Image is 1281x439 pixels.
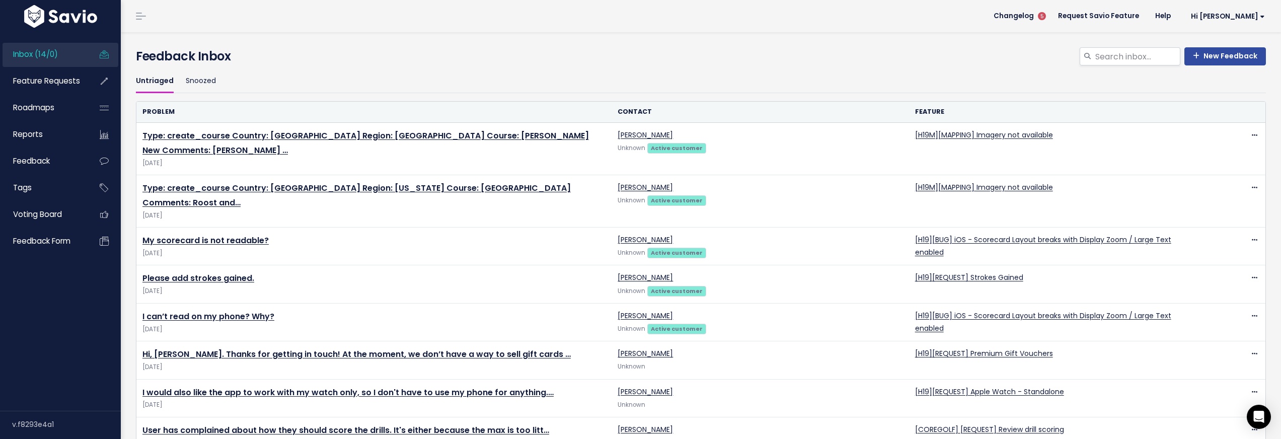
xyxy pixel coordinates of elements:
[915,387,1064,397] a: [H19][REQUEST] Apple Watch - Standalone
[12,411,121,437] div: v.f8293e4a1
[3,150,84,173] a: Feedback
[142,400,606,410] span: [DATE]
[142,348,571,360] a: Hi, [PERSON_NAME]. Thanks for getting in touch! At the moment, we don’t have a way to sell gift c...
[647,247,706,257] a: Active customer
[3,123,84,146] a: Reports
[142,235,269,246] a: My scorecard is not readable?
[13,156,50,166] span: Feedback
[13,182,32,193] span: Tags
[3,203,84,226] a: Voting Board
[136,69,174,93] a: Untriaged
[915,235,1171,257] a: [H19][BUG] iOS - Scorecard Layout breaks with Display Zoom / Large Text enabled
[136,102,612,122] th: Problem
[142,324,606,335] span: [DATE]
[22,5,100,28] img: logo-white.9d6f32f41409.svg
[142,272,254,284] a: Please add strokes gained.
[142,424,549,436] a: User has complained about how they should score the drills. It's either because the max is too litt…
[618,249,645,257] span: Unknown
[915,182,1053,192] a: [H19M][MAPPING] Imagery not available
[618,182,673,192] a: [PERSON_NAME]
[13,102,54,113] span: Roadmaps
[142,182,571,208] a: Type: create_course Country: [GEOGRAPHIC_DATA] Region: [US_STATE] Course: [GEOGRAPHIC_DATA] Comme...
[13,209,62,219] span: Voting Board
[618,401,645,409] span: Unknown
[915,130,1053,140] a: [H19M][MAPPING] Imagery not available
[612,102,909,122] th: Contact
[3,69,84,93] a: Feature Requests
[142,311,274,322] a: I can’t read on my phone? Why?
[651,144,703,152] strong: Active customer
[618,196,645,204] span: Unknown
[1147,9,1179,24] a: Help
[142,248,606,259] span: [DATE]
[142,387,554,398] a: I would also like the app to work with my watch only, so I don't have to use my phone for anything.…
[651,287,703,295] strong: Active customer
[618,362,645,371] span: Unknown
[915,311,1171,333] a: [H19][BUG] iOS - Scorecard Layout breaks with Display Zoom / Large Text enabled
[1094,47,1180,65] input: Search inbox...
[13,236,70,246] span: Feedback form
[13,76,80,86] span: Feature Requests
[618,325,645,333] span: Unknown
[618,348,673,358] a: [PERSON_NAME]
[915,424,1064,434] a: [COREGOLF] [REQUEST] Review drill scoring
[1191,13,1265,20] span: Hi [PERSON_NAME]
[618,424,673,434] a: [PERSON_NAME]
[618,235,673,245] a: [PERSON_NAME]
[142,210,606,221] span: [DATE]
[142,286,606,297] span: [DATE]
[1050,9,1147,24] a: Request Savio Feature
[142,158,606,169] span: [DATE]
[3,230,84,253] a: Feedback form
[186,69,216,93] a: Snoozed
[1247,405,1271,429] div: Open Intercom Messenger
[618,272,673,282] a: [PERSON_NAME]
[647,195,706,205] a: Active customer
[618,387,673,397] a: [PERSON_NAME]
[3,96,84,119] a: Roadmaps
[994,13,1034,20] span: Changelog
[909,102,1206,122] th: Feature
[915,272,1023,282] a: [H19][REQUEST] Strokes Gained
[647,323,706,333] a: Active customer
[618,287,645,295] span: Unknown
[618,311,673,321] a: [PERSON_NAME]
[647,142,706,153] a: Active customer
[651,249,703,257] strong: Active customer
[3,43,84,66] a: Inbox (14/0)
[618,144,645,152] span: Unknown
[1184,47,1266,65] a: New Feedback
[136,69,1266,93] ul: Filter feature requests
[3,176,84,199] a: Tags
[618,130,673,140] a: [PERSON_NAME]
[13,49,58,59] span: Inbox (14/0)
[647,285,706,296] a: Active customer
[136,47,1266,65] h4: Feedback Inbox
[1179,9,1273,24] a: Hi [PERSON_NAME]
[651,196,703,204] strong: Active customer
[142,362,606,373] span: [DATE]
[1038,12,1046,20] span: 5
[915,348,1053,358] a: [H19][REQUEST] Premium Gift Vouchers
[142,130,589,156] a: Type: create_course Country: [GEOGRAPHIC_DATA] Region: [GEOGRAPHIC_DATA] Course: [PERSON_NAME] Ne...
[13,129,43,139] span: Reports
[651,325,703,333] strong: Active customer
